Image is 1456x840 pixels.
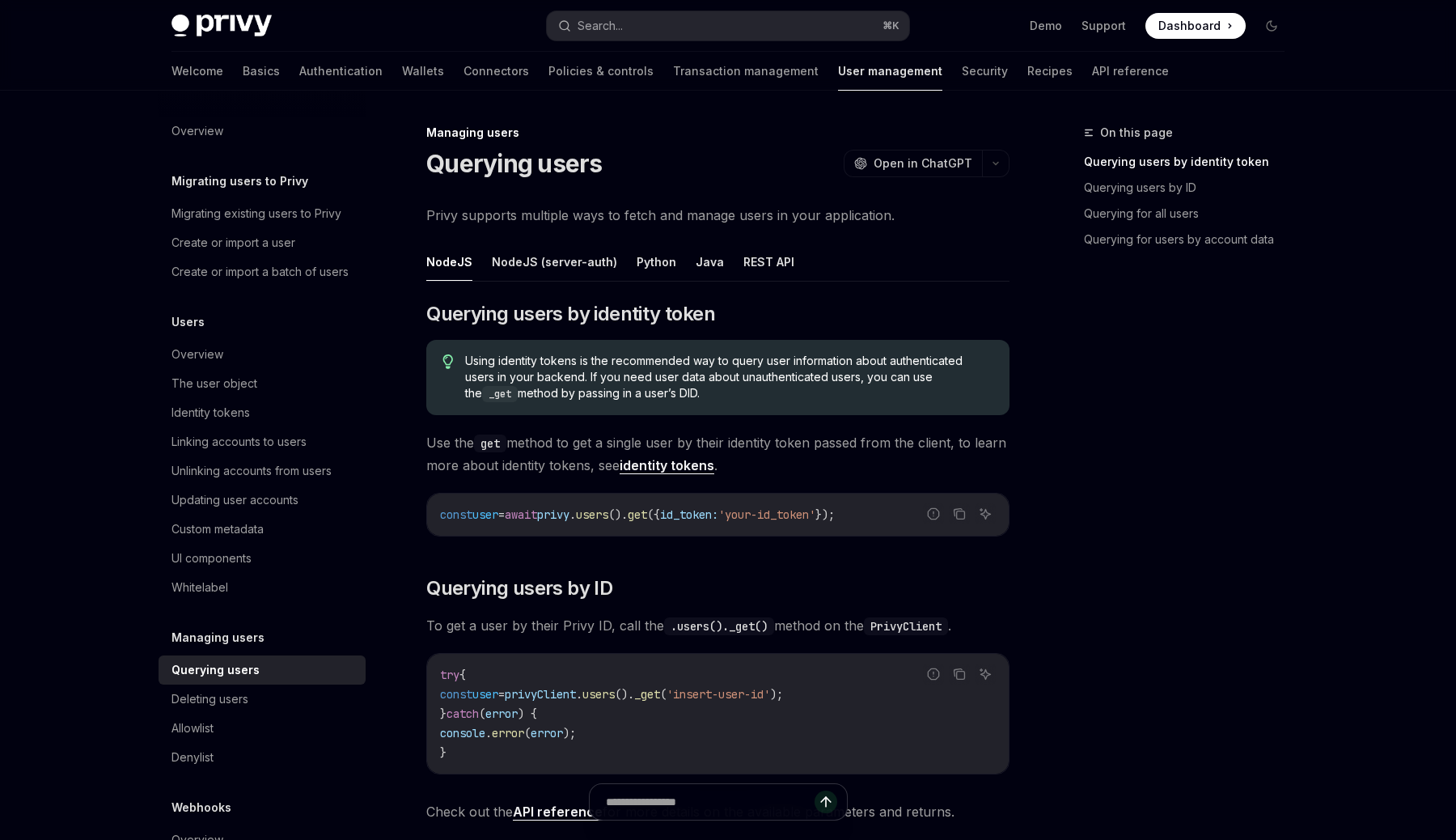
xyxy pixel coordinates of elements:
[770,687,783,702] span: );
[171,233,295,252] div: Create or import a user
[426,243,472,281] button: NodeJS
[505,507,537,522] span: await
[864,617,948,635] code: PrivyClient
[171,262,349,282] div: Create or import a batch of users
[171,520,264,539] div: Custom metadata
[171,660,260,680] div: Querying users
[949,503,970,524] button: Copy the contents from the code block
[472,507,498,522] span: user
[1158,18,1221,34] span: Dashboard
[563,726,576,740] span: );
[844,150,982,177] button: Open in ChatGPT
[426,301,715,327] span: Querying users by identity token
[815,791,837,813] button: Send message
[975,503,996,524] button: Ask AI
[159,340,366,369] a: Overview
[975,664,996,685] button: Ask AI
[159,714,366,743] a: Allowlist
[426,149,603,178] h1: Querying users
[1084,175,1297,201] a: Querying users by ID
[440,668,459,682] span: try
[548,52,654,91] a: Policies & controls
[171,748,214,767] div: Denylist
[474,435,506,452] code: get
[472,687,498,702] span: user
[171,549,252,568] div: UI components
[647,507,660,522] span: ({
[485,726,492,740] span: .
[569,507,576,522] span: .
[440,706,447,721] span: }
[402,52,444,91] a: Wallets
[465,353,993,402] span: Using identity tokens is the recommended way to query user information about authenticated users ...
[576,507,608,522] span: users
[531,726,563,740] span: error
[171,172,308,191] h5: Migrating users to Privy
[1084,201,1297,227] a: Querying for all users
[159,427,366,456] a: Linking accounts to users
[171,403,250,422] div: Identity tokens
[962,52,1008,91] a: Security
[1092,52,1169,91] a: API reference
[171,121,223,141] div: Overview
[426,204,1009,227] span: Privy supports multiple ways to fetch and manage users in your application.
[440,726,485,740] span: console
[426,575,612,601] span: Querying users by ID
[459,668,466,682] span: {
[159,398,366,427] a: Identity tokens
[923,664,944,685] button: Report incorrect code
[159,228,366,257] a: Create or import a user
[696,243,724,281] button: Java
[447,706,479,721] span: catch
[171,345,223,364] div: Overview
[442,354,454,369] svg: Tip
[479,706,485,721] span: (
[159,544,366,573] a: UI components
[505,687,576,702] span: privyClient
[492,726,524,740] span: error
[1030,18,1062,34] a: Demo
[637,243,676,281] button: Python
[923,503,944,524] button: Report incorrect code
[485,706,518,721] span: error
[159,743,366,772] a: Denylist
[463,52,529,91] a: Connectors
[171,312,205,332] h5: Users
[426,431,1009,477] span: Use the method to get a single user by their identity token passed from the client, to learn more...
[718,507,815,522] span: 'your-id_token'
[608,507,628,522] span: ().
[159,117,366,146] a: Overview
[1100,123,1173,142] span: On this page
[440,507,472,522] span: const
[171,374,257,393] div: The user object
[159,486,366,515] a: Updating user accounts
[171,461,332,481] div: Unlinking accounts from users
[426,125,1009,141] div: Managing users
[171,719,214,738] div: Allowlist
[660,507,718,522] span: id_token:
[874,155,972,172] span: Open in ChatGPT
[159,573,366,602] a: Whitelabel
[243,52,280,91] a: Basics
[299,52,383,91] a: Authentication
[537,507,569,522] span: privy
[1081,18,1126,34] a: Support
[578,16,623,36] div: Search...
[524,726,531,740] span: (
[171,15,272,37] img: dark logo
[171,628,265,647] h5: Managing users
[159,199,366,228] a: Migrating existing users to Privy
[660,687,667,702] span: (
[547,11,909,40] button: Search...⌘K
[171,52,223,91] a: Welcome
[171,578,228,597] div: Whitelabel
[498,507,505,522] span: =
[492,243,617,281] button: NodeJS (server-auth)
[440,745,447,760] span: }
[1259,13,1285,39] button: Toggle dark mode
[949,664,970,685] button: Copy the contents from the code block
[498,687,505,702] span: =
[171,490,298,510] div: Updating user accounts
[882,19,899,32] span: ⌘ K
[1145,13,1246,39] a: Dashboard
